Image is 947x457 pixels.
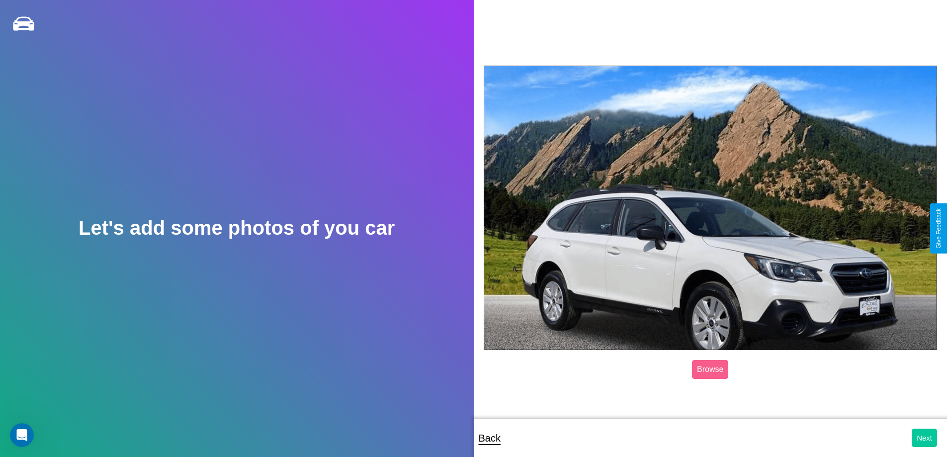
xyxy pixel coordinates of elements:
div: Give Feedback [935,208,942,249]
p: Back [479,429,501,447]
label: Browse [692,360,728,379]
img: posted [484,66,938,350]
iframe: Intercom live chat [10,423,34,447]
h2: Let's add some photos of you car [79,217,395,239]
button: Next [912,429,937,447]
